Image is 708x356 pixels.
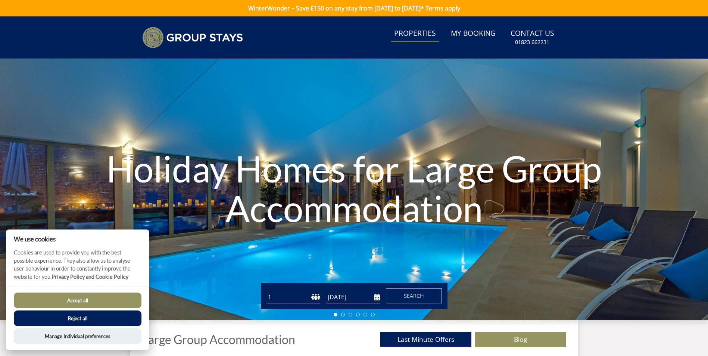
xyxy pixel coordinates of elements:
[14,328,141,344] button: Manage Individual preferences
[326,291,380,303] input: Arrival Date
[14,310,141,326] button: Reject all
[515,38,549,46] small: 01823 662231
[52,274,128,280] a: Privacy Policy and Cookie Policy
[508,25,557,50] a: Contact Us01823 662231
[6,249,149,286] p: Cookies are used to provide you with the best possible experience. They also allow us to analyse ...
[448,25,499,42] a: My Booking
[404,292,424,299] span: Search
[142,333,295,346] h1: Large Group Accommodation
[106,134,602,243] h1: Holiday Homes for Large Group Accommodation
[386,288,442,303] button: Search
[475,332,566,347] a: Blog
[142,27,243,48] img: Group Stays
[391,25,439,42] a: Properties
[380,332,471,347] a: Last Minute Offers
[6,235,149,243] h2: We use cookies
[14,293,141,308] button: Accept all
